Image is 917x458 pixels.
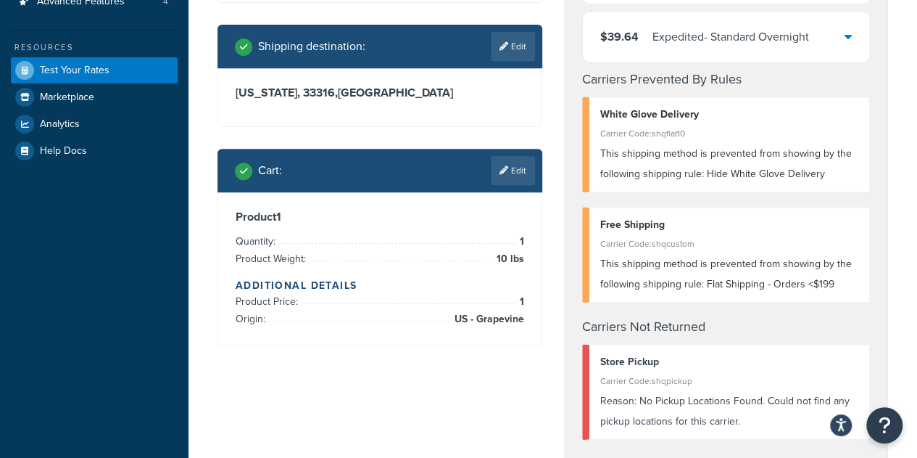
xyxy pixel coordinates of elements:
h4: Additional Details [236,278,524,293]
h2: Shipping destination : [258,40,365,53]
a: Marketplace [11,84,178,110]
span: 10 lbs [493,250,524,268]
div: Free Shipping [600,215,859,235]
div: Carrier Code: shqpickup [600,371,859,391]
div: Resources [11,41,178,54]
span: US - Grapevine [451,311,524,328]
div: White Glove Delivery [600,105,859,125]
div: No Pickup Locations Found. Could not find any pickup locations for this carrier. [600,391,859,432]
h3: [US_STATE], 33316 , [GEOGRAPHIC_DATA] [236,86,524,100]
h3: Product 1 [236,210,524,224]
div: Carrier Code: shqflat10 [600,123,859,144]
span: Marketplace [40,91,94,104]
span: Quantity: [236,234,279,249]
span: Product Weight: [236,251,310,266]
span: This shipping method is prevented from showing by the following shipping rule: Flat Shipping - Or... [600,256,852,292]
span: This shipping method is prevented from showing by the following shipping rule: Hide White Glove D... [600,146,852,181]
span: Help Docs [40,145,87,158]
span: Product Price: [236,294,302,309]
span: Origin: [236,311,269,327]
a: Edit [491,156,535,185]
a: Analytics [11,111,178,137]
a: Help Docs [11,138,178,164]
span: $39.64 [600,28,639,45]
div: Store Pickup [600,352,859,372]
span: 1 [516,293,524,311]
h2: Cart : [258,164,282,177]
div: Expedited - Standard Overnight [652,27,809,47]
h4: Carriers Not Returned [582,317,871,337]
span: 1 [516,233,524,250]
h4: Carriers Prevented By Rules [582,70,871,89]
div: Carrier Code: shqcustom [600,234,859,254]
a: Edit [491,32,535,61]
a: Test Your Rates [11,57,178,83]
span: Reason: [600,393,636,409]
span: Analytics [40,118,80,131]
span: Test Your Rates [40,65,109,77]
button: Open Resource Center [866,407,903,443]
